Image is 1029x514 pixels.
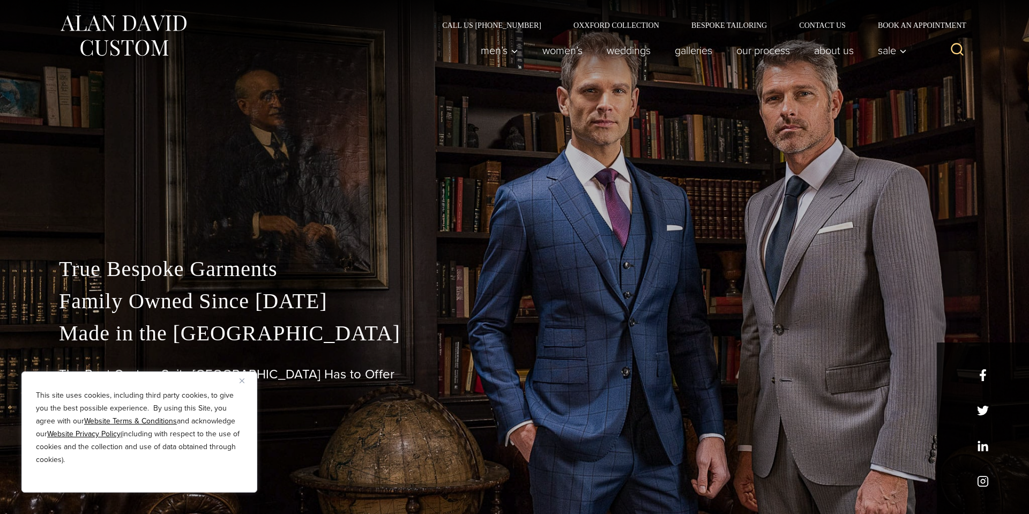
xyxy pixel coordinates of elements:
a: facebook [977,369,989,381]
button: Close [240,374,252,387]
h1: The Best Custom Suits [GEOGRAPHIC_DATA] Has to Offer [59,367,970,382]
button: View Search Form [944,38,970,63]
nav: Primary Navigation [469,40,913,61]
nav: Secondary Navigation [426,21,970,29]
p: This site uses cookies, including third party cookies, to give you the best possible experience. ... [36,389,243,466]
a: About Us [802,40,866,61]
img: Alan David Custom [59,12,188,59]
a: weddings [595,40,663,61]
a: Women’s [531,40,595,61]
a: instagram [977,475,989,487]
a: Our Process [725,40,802,61]
a: x/twitter [977,405,989,416]
a: Oxxford Collection [557,21,675,29]
a: Bespoke Tailoring [675,21,783,29]
a: Website Terms & Conditions [84,415,177,427]
a: Call Us [PHONE_NUMBER] [426,21,557,29]
p: True Bespoke Garments Family Owned Since [DATE] Made in the [GEOGRAPHIC_DATA] [59,253,970,349]
a: linkedin [977,440,989,452]
span: Men’s [481,45,518,56]
a: Galleries [663,40,725,61]
a: Contact Us [783,21,862,29]
a: Website Privacy Policy [47,428,121,439]
a: Book an Appointment [862,21,970,29]
span: Sale [878,45,907,56]
img: Close [240,378,244,383]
